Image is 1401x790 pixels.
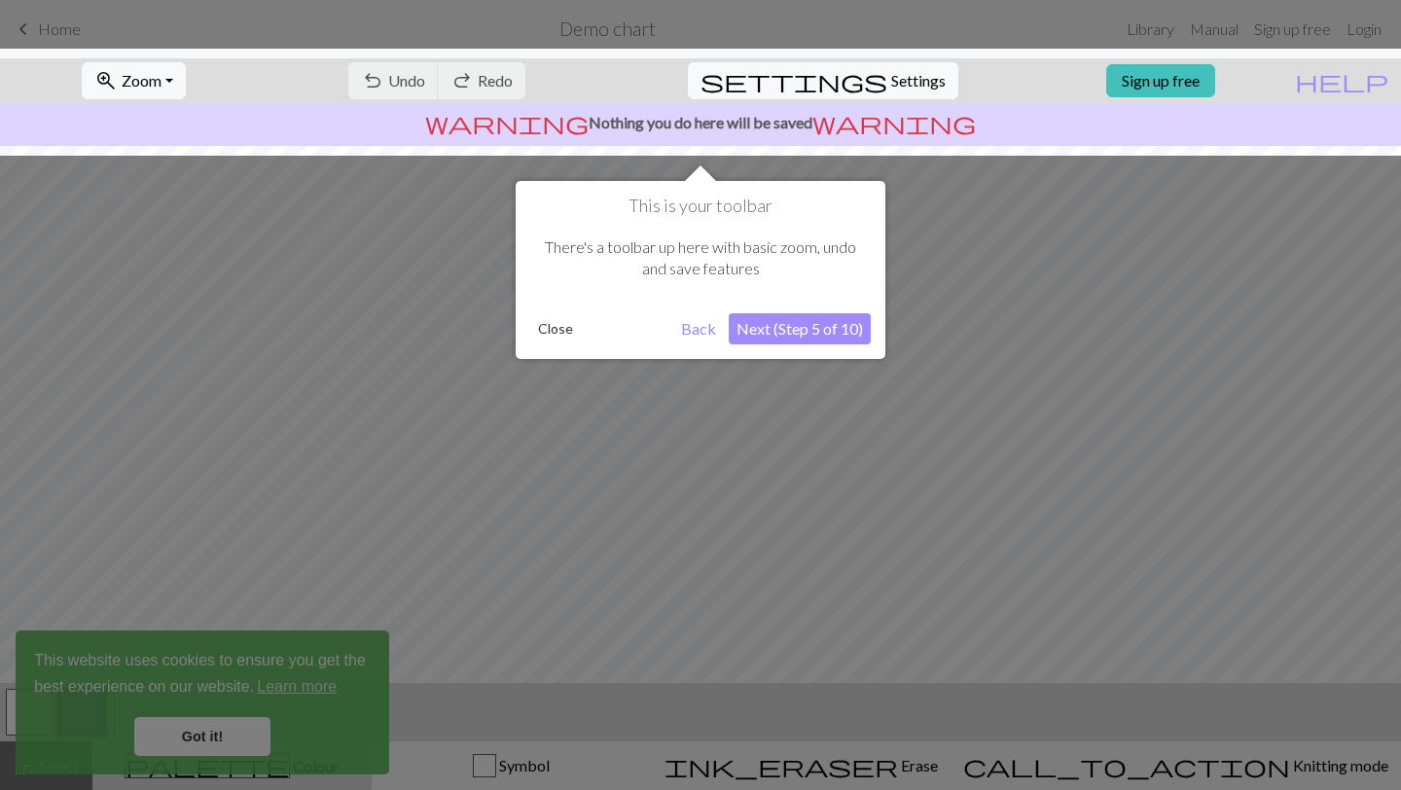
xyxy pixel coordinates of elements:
div: This is your toolbar [516,181,885,359]
div: There's a toolbar up here with basic zoom, undo and save features [530,217,871,300]
button: Close [530,314,581,343]
button: Next (Step 5 of 10) [729,313,871,344]
button: Back [673,313,724,344]
h1: This is your toolbar [530,196,871,217]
